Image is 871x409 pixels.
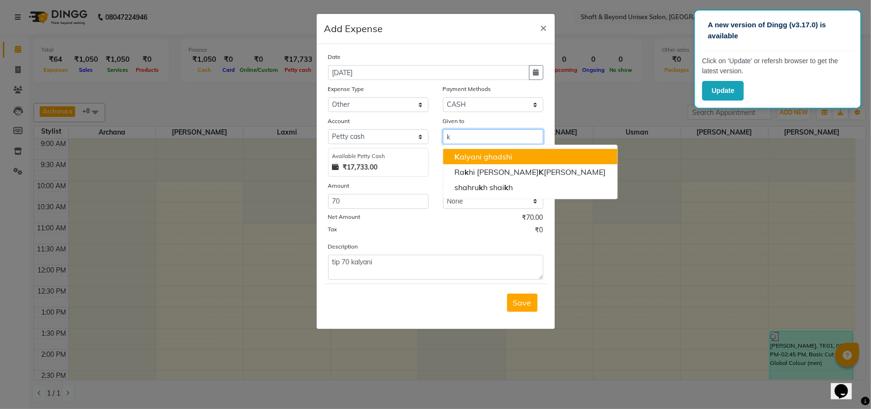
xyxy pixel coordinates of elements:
[324,22,383,36] h5: Add Expense
[504,182,508,192] span: k
[443,129,543,144] input: Given to
[831,371,861,399] iframe: chat widget
[443,117,465,125] label: Given to
[332,152,424,160] div: Available Petty Cash
[522,213,543,225] span: ₹70.00
[443,85,491,93] label: Payment Methods
[454,182,513,192] ngb-highlight: shahru h shai h
[328,117,350,125] label: Account
[454,152,460,161] span: K
[702,56,853,76] p: Click on ‘Update’ or refersh browser to get the latest version.
[479,182,483,192] span: k
[533,14,555,41] button: Close
[513,298,531,307] span: Save
[343,162,378,172] strong: ₹17,733.00
[328,225,337,234] label: Tax
[535,225,543,238] span: ₹0
[540,20,547,34] span: ×
[539,167,544,177] span: K
[708,20,848,41] p: A new version of Dingg (v3.17.0) is available
[328,85,364,93] label: Expense Type
[507,294,538,312] button: Save
[328,53,341,61] label: Date
[454,167,606,177] ngb-highlight: Ra hi [PERSON_NAME] [PERSON_NAME]
[464,167,469,177] span: k
[454,152,512,161] ngb-highlight: alyani ghadshi
[328,213,361,221] label: Net Amount
[702,81,744,101] button: Update
[328,182,350,190] label: Amount
[328,194,429,209] input: Amount
[328,242,358,251] label: Description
